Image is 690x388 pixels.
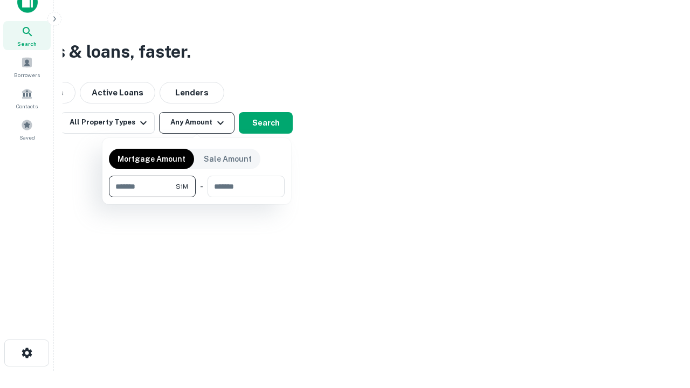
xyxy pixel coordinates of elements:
[176,182,188,191] span: $1M
[204,153,252,165] p: Sale Amount
[636,302,690,354] iframe: Chat Widget
[118,153,185,165] p: Mortgage Amount
[200,176,203,197] div: -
